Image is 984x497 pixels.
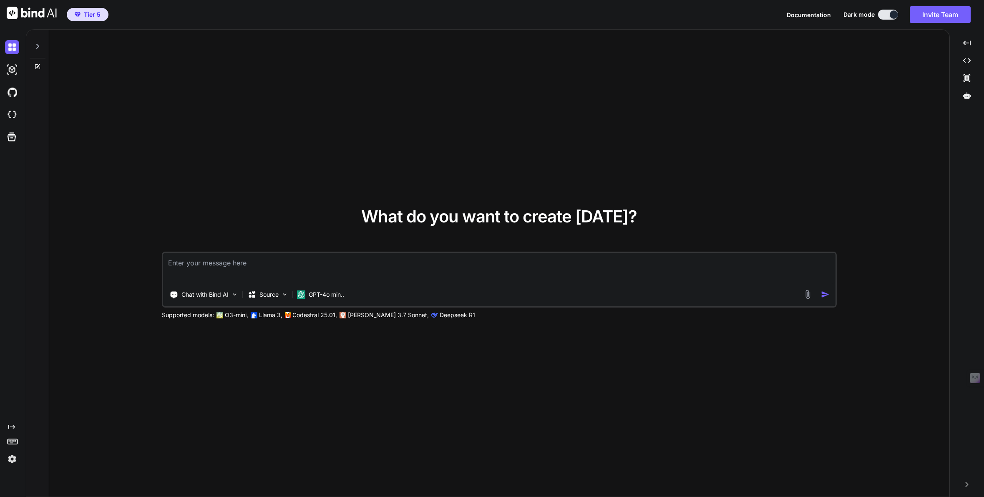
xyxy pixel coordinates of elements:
[803,290,813,299] img: attachment
[5,108,19,122] img: cloudideIcon
[216,312,223,318] img: GPT-4
[910,6,971,23] button: Invite Team
[440,311,475,319] p: Deepseek R1
[5,452,19,466] img: settings
[225,311,248,319] p: O3-mini,
[843,10,875,19] span: Dark mode
[5,63,19,77] img: darkAi-studio
[251,312,257,318] img: Llama2
[292,311,337,319] p: Codestral 25.01,
[67,8,108,21] button: premiumTier 5
[787,10,831,19] button: Documentation
[259,311,282,319] p: Llama 3,
[348,311,429,319] p: [PERSON_NAME] 3.7 Sonnet,
[787,11,831,18] span: Documentation
[231,291,238,298] img: Pick Tools
[340,312,346,318] img: claude
[281,291,288,298] img: Pick Models
[7,7,57,19] img: Bind AI
[5,40,19,54] img: darkChat
[84,10,101,19] span: Tier 5
[285,312,291,318] img: Mistral-AI
[259,290,279,299] p: Source
[309,290,344,299] p: GPT-4o min..
[431,312,438,318] img: claude
[361,206,637,227] span: What do you want to create [DATE]?
[5,85,19,99] img: githubDark
[821,290,830,299] img: icon
[297,290,305,299] img: GPT-4o mini
[162,311,214,319] p: Supported models:
[75,12,81,17] img: premium
[181,290,229,299] p: Chat with Bind AI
